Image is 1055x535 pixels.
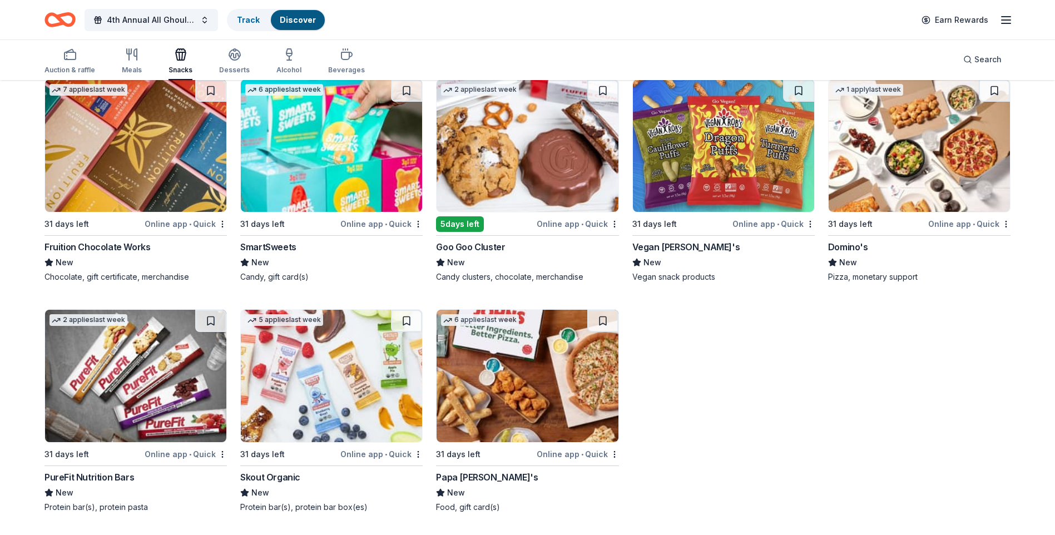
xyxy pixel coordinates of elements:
[828,271,1011,283] div: Pizza, monetary support
[633,80,814,212] img: Image for Vegan Rob's
[44,66,95,75] div: Auction & raffle
[189,220,191,229] span: •
[828,240,868,254] div: Domino's
[436,502,618,513] div: Food, gift card(s)
[581,220,583,229] span: •
[974,53,1002,66] span: Search
[632,79,815,283] a: Image for Vegan Rob's31 days leftOnline app•QuickVegan [PERSON_NAME]'sNewVegan snack products
[340,217,423,231] div: Online app Quick
[436,216,484,232] div: 5 days left
[44,43,95,80] button: Auction & raffle
[240,79,423,283] a: Image for SmartSweets6 applieslast week31 days leftOnline app•QuickSmartSweetsNewCandy, gift card(s)
[240,448,285,461] div: 31 days left
[441,314,519,326] div: 6 applies last week
[340,447,423,461] div: Online app Quick
[122,43,142,80] button: Meals
[537,447,619,461] div: Online app Quick
[973,220,975,229] span: •
[169,66,192,75] div: Snacks
[915,10,995,30] a: Earn Rewards
[241,80,422,212] img: Image for SmartSweets
[732,217,815,231] div: Online app Quick
[169,43,192,80] button: Snacks
[44,7,76,33] a: Home
[276,43,301,80] button: Alcohol
[245,84,323,96] div: 6 applies last week
[240,240,296,254] div: SmartSweets
[44,448,89,461] div: 31 days left
[441,84,519,96] div: 2 applies last week
[240,470,300,484] div: Skout Organic
[122,66,142,75] div: Meals
[777,220,779,229] span: •
[280,15,316,24] a: Discover
[44,309,227,513] a: Image for PureFit Nutrition Bars2 applieslast week31 days leftOnline app•QuickPureFit Nutrition B...
[276,66,301,75] div: Alcohol
[828,217,873,231] div: 31 days left
[240,502,423,513] div: Protein bar(s), protein bar box(es)
[44,240,150,254] div: Fruition Chocolate Works
[632,240,740,254] div: Vegan [PERSON_NAME]'s
[49,314,127,326] div: 2 applies last week
[436,448,481,461] div: 31 days left
[44,502,227,513] div: Protein bar(s), protein pasta
[56,486,73,499] span: New
[829,80,1010,212] img: Image for Domino's
[328,43,365,80] button: Beverages
[632,217,677,231] div: 31 days left
[437,310,618,442] img: Image for Papa John's
[385,220,387,229] span: •
[240,309,423,513] a: Image for Skout Organic5 applieslast week31 days leftOnline app•QuickSkout OrganicNewProtein bar(...
[85,9,218,31] button: 4th Annual All Ghouls Gala
[437,80,618,212] img: Image for Goo Goo Cluster
[145,217,227,231] div: Online app Quick
[447,256,465,269] span: New
[436,271,618,283] div: Candy clusters, chocolate, merchandise
[828,79,1011,283] a: Image for Domino's 1 applylast week31 days leftOnline app•QuickDomino'sNewPizza, monetary support
[45,80,226,212] img: Image for Fruition Chocolate Works
[44,271,227,283] div: Chocolate, gift certificate, merchandise
[45,310,226,442] img: Image for PureFit Nutrition Bars
[241,310,422,442] img: Image for Skout Organic
[49,84,127,96] div: 7 applies last week
[219,66,250,75] div: Desserts
[219,43,250,80] button: Desserts
[436,79,618,283] a: Image for Goo Goo Cluster2 applieslast week5days leftOnline app•QuickGoo Goo ClusterNewCandy clus...
[240,271,423,283] div: Candy, gift card(s)
[237,15,260,24] a: Track
[436,309,618,513] a: Image for Papa John's6 applieslast week31 days leftOnline app•QuickPapa [PERSON_NAME]'sNewFood, g...
[328,66,365,75] div: Beverages
[928,217,1011,231] div: Online app Quick
[107,13,196,27] span: 4th Annual All Ghouls Gala
[537,217,619,231] div: Online app Quick
[643,256,661,269] span: New
[833,84,903,96] div: 1 apply last week
[44,470,134,484] div: PureFit Nutrition Bars
[251,256,269,269] span: New
[245,314,323,326] div: 5 applies last week
[385,450,387,459] span: •
[581,450,583,459] span: •
[839,256,857,269] span: New
[436,470,538,484] div: Papa [PERSON_NAME]'s
[251,486,269,499] span: New
[44,79,227,283] a: Image for Fruition Chocolate Works7 applieslast week31 days leftOnline app•QuickFruition Chocolat...
[56,256,73,269] span: New
[227,9,326,31] button: TrackDiscover
[436,240,505,254] div: Goo Goo Cluster
[145,447,227,461] div: Online app Quick
[632,271,815,283] div: Vegan snack products
[44,217,89,231] div: 31 days left
[189,450,191,459] span: •
[240,217,285,231] div: 31 days left
[954,48,1011,71] button: Search
[447,486,465,499] span: New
